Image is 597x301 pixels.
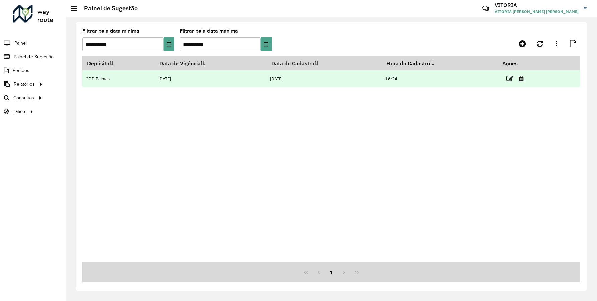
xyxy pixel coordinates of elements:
label: Filtrar pela data máxima [180,27,238,35]
td: CDD Pelotas [82,70,155,87]
th: Hora do Cadastro [382,56,498,70]
span: Pedidos [13,67,29,74]
button: 1 [325,266,338,279]
th: Ações [498,56,538,70]
td: [DATE] [155,70,266,87]
span: Painel de Sugestão [14,53,54,60]
a: Contato Rápido [479,1,493,16]
h2: Painel de Sugestão [77,5,138,12]
span: Consultas [13,94,34,101]
a: Editar [506,74,513,83]
th: Data do Cadastro [266,56,382,70]
button: Choose Date [261,37,272,51]
th: Data de Vigência [155,56,266,70]
td: [DATE] [266,70,382,87]
a: Excluir [519,74,524,83]
h3: VITORIA [495,2,579,8]
span: Painel [14,40,27,47]
label: Filtrar pela data mínima [82,27,139,35]
span: Tático [13,108,25,115]
span: Relatórios [14,81,35,88]
button: Choose Date [164,37,175,51]
td: 16:24 [382,70,498,87]
th: Depósito [82,56,155,70]
span: VITORIA [PERSON_NAME] [PERSON_NAME] [495,9,579,15]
